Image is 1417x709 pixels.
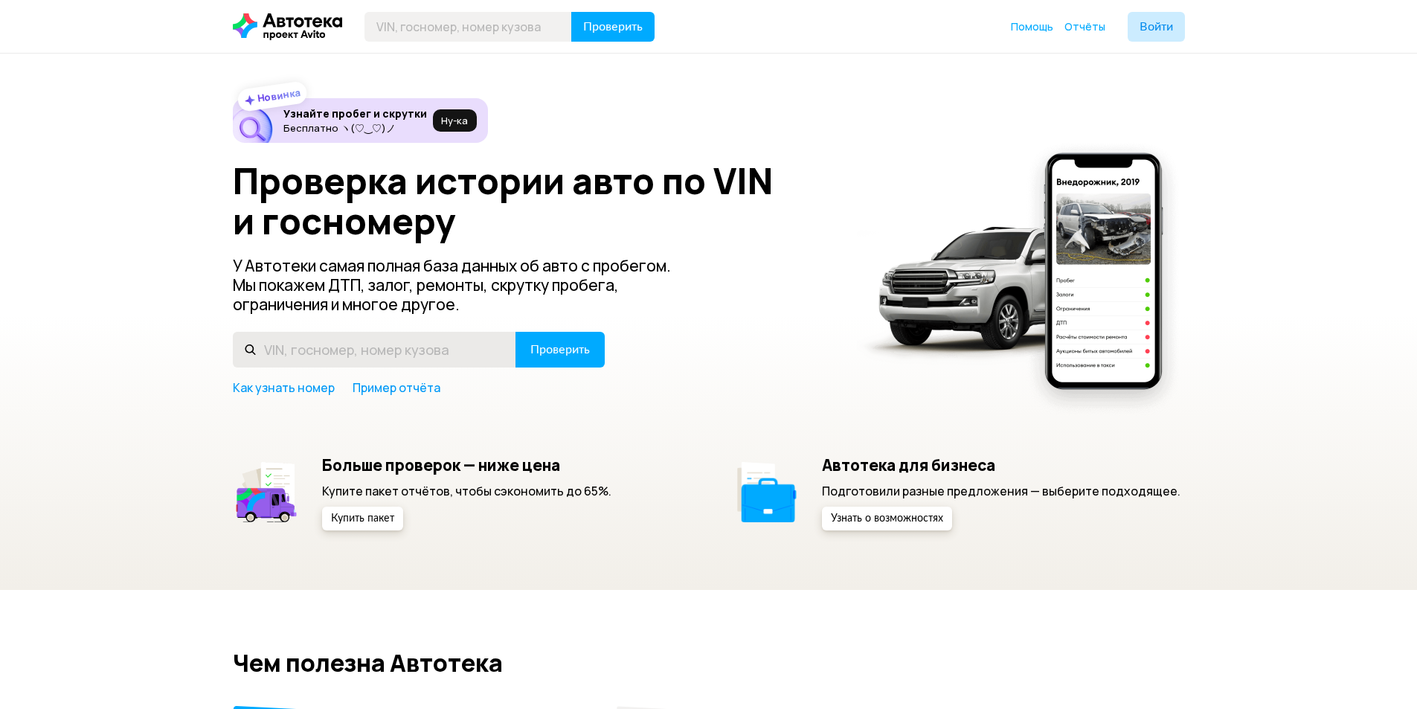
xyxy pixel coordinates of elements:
h1: Проверка истории авто по VIN и госномеру [233,161,838,241]
span: Отчёты [1064,19,1105,33]
span: Проверить [583,21,643,33]
h5: Автотека для бизнеса [822,455,1180,475]
span: Проверить [530,344,590,356]
p: У Автотеки самая полная база данных об авто с пробегом. Мы покажем ДТП, залог, ремонты, скрутку п... [233,256,695,314]
span: Войти [1140,21,1173,33]
a: Пример отчёта [353,379,440,396]
input: VIN, госномер, номер кузова [233,332,516,368]
p: Купите пакет отчётов, чтобы сэкономить до 65%. [322,483,611,499]
strong: Новинка [256,86,301,105]
button: Купить пакет [322,507,403,530]
p: Подготовили разные предложения — выберите подходящее. [822,483,1180,499]
h2: Чем полезна Автотека [233,649,1185,676]
h6: Узнайте пробег и скрутки [283,107,427,121]
span: Ну‑ка [441,115,468,126]
button: Проверить [515,332,605,368]
button: Узнать о возможностях [822,507,952,530]
a: Как узнать номер [233,379,335,396]
a: Помощь [1011,19,1053,34]
a: Отчёты [1064,19,1105,34]
input: VIN, госномер, номер кузова [364,12,572,42]
span: Купить пакет [331,513,394,524]
span: Помощь [1011,19,1053,33]
h5: Больше проверок — ниже цена [322,455,611,475]
p: Бесплатно ヽ(♡‿♡)ノ [283,122,427,134]
span: Узнать о возможностях [831,513,943,524]
button: Войти [1128,12,1185,42]
button: Проверить [571,12,655,42]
